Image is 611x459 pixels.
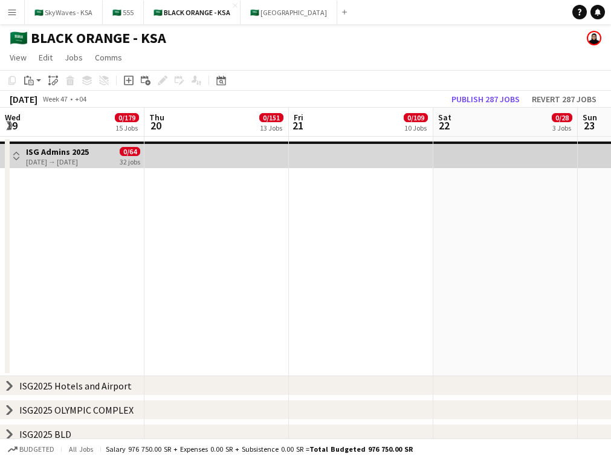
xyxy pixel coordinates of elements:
[3,119,21,132] span: 19
[147,119,164,132] span: 20
[25,1,103,24] button: 🇸🇦 SkyWaves - KSA
[19,404,134,416] div: ISG2025 OLYMPIC COMPLEX
[260,123,283,132] div: 13 Jobs
[241,1,337,24] button: 🇸🇦 [GEOGRAPHIC_DATA]
[438,112,451,123] span: Sat
[120,147,140,156] span: 0/64
[26,146,89,157] h3: ISG Admins 2025
[26,157,89,166] div: [DATE] → [DATE]
[5,112,21,123] span: Wed
[90,50,127,65] a: Comms
[120,156,140,166] div: 32 jobs
[144,1,241,24] button: 🇸🇦 BLACK ORANGE - KSA
[10,29,166,47] h1: 🇸🇦 BLACK ORANGE - KSA
[10,52,27,63] span: View
[65,52,83,63] span: Jobs
[583,112,597,123] span: Sun
[39,52,53,63] span: Edit
[60,50,88,65] a: Jobs
[75,94,86,103] div: +04
[581,119,597,132] span: 23
[19,428,71,440] div: ISG2025 BLD
[19,380,132,392] div: ISG2025 Hotels and Airport
[447,91,525,107] button: Publish 287 jobs
[10,93,37,105] div: [DATE]
[34,50,57,65] a: Edit
[527,91,601,107] button: Revert 287 jobs
[309,444,413,454] span: Total Budgeted 976 750.00 SR
[115,123,138,132] div: 15 Jobs
[6,443,56,456] button: Budgeted
[404,123,427,132] div: 10 Jobs
[106,444,413,454] div: Salary 976 750.00 SR + Expenses 0.00 SR + Subsistence 0.00 SR =
[66,444,95,454] span: All jobs
[436,119,451,132] span: 22
[95,52,122,63] span: Comms
[259,113,283,122] span: 0/151
[5,50,31,65] a: View
[294,112,303,123] span: Fri
[40,94,70,103] span: Week 47
[19,445,54,454] span: Budgeted
[149,112,164,123] span: Thu
[292,119,303,132] span: 21
[587,31,601,45] app-user-avatar: Shahad Alsubaie
[103,1,144,24] button: 🇸🇦 555
[404,113,428,122] span: 0/109
[552,113,572,122] span: 0/28
[552,123,572,132] div: 3 Jobs
[115,113,139,122] span: 0/179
